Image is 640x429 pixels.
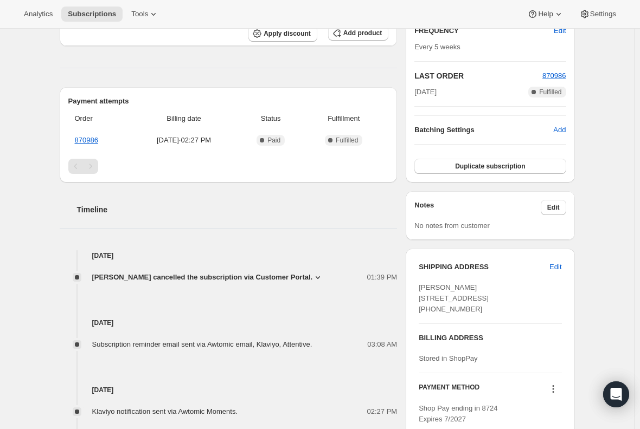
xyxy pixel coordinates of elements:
[60,385,398,395] h4: [DATE]
[132,113,236,124] span: Billing date
[419,354,477,362] span: Stored in ShopPay
[455,162,525,171] span: Duplicate subscription
[60,317,398,328] h4: [DATE]
[336,136,358,145] span: Fulfilled
[68,10,116,18] span: Subscriptions
[414,159,566,174] button: Duplicate subscription
[60,250,398,261] h4: [DATE]
[542,70,566,81] button: 870986
[419,333,561,343] h3: BILLING ADDRESS
[554,25,566,36] span: Edit
[521,6,570,22] button: Help
[125,6,165,22] button: Tools
[414,43,460,51] span: Every 5 weeks
[242,113,299,124] span: Status
[343,29,382,37] span: Add product
[131,10,148,18] span: Tools
[547,22,572,40] button: Edit
[267,136,280,145] span: Paid
[590,10,616,18] span: Settings
[419,283,489,313] span: [PERSON_NAME] [STREET_ADDRESS] [PHONE_NUMBER]
[419,262,549,272] h3: SHIPPING ADDRESS
[328,25,388,41] button: Add product
[77,204,398,215] h2: Timeline
[414,25,554,36] h2: FREQUENCY
[68,96,389,107] h2: Payment attempts
[539,88,561,96] span: Fulfilled
[542,71,566,80] a: 870986
[603,381,629,407] div: Open Intercom Messenger
[414,222,490,230] span: No notes from customer
[92,272,324,283] button: [PERSON_NAME] cancelled the subscription via Customer Portal.
[92,407,238,415] span: Klaviyo notification sent via Awtomic Moments.
[414,70,542,81] h2: LAST ORDER
[68,159,389,174] nav: Pagination
[367,272,398,283] span: 01:39 PM
[547,121,572,139] button: Add
[305,113,382,124] span: Fulfillment
[367,406,398,417] span: 02:27 PM
[367,339,397,350] span: 03:08 AM
[553,125,566,135] span: Add
[543,258,568,276] button: Edit
[264,29,311,38] span: Apply discount
[248,25,317,42] button: Apply discount
[419,383,479,398] h3: PAYMENT METHOD
[541,200,566,215] button: Edit
[24,10,53,18] span: Analytics
[17,6,59,22] button: Analytics
[419,404,497,423] span: Shop Pay ending in 8724 Expires 7/2027
[92,340,312,348] span: Subscription reminder email sent via Awtomic email, Klaviyo, Attentive.
[549,262,561,272] span: Edit
[61,6,123,22] button: Subscriptions
[573,6,623,22] button: Settings
[538,10,553,18] span: Help
[414,125,553,135] h6: Batching Settings
[414,87,437,97] span: [DATE]
[68,107,129,131] th: Order
[414,200,541,215] h3: Notes
[92,272,313,283] span: [PERSON_NAME] cancelled the subscription via Customer Portal.
[75,136,98,144] a: 870986
[132,135,236,146] span: [DATE] · 02:27 PM
[547,203,560,212] span: Edit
